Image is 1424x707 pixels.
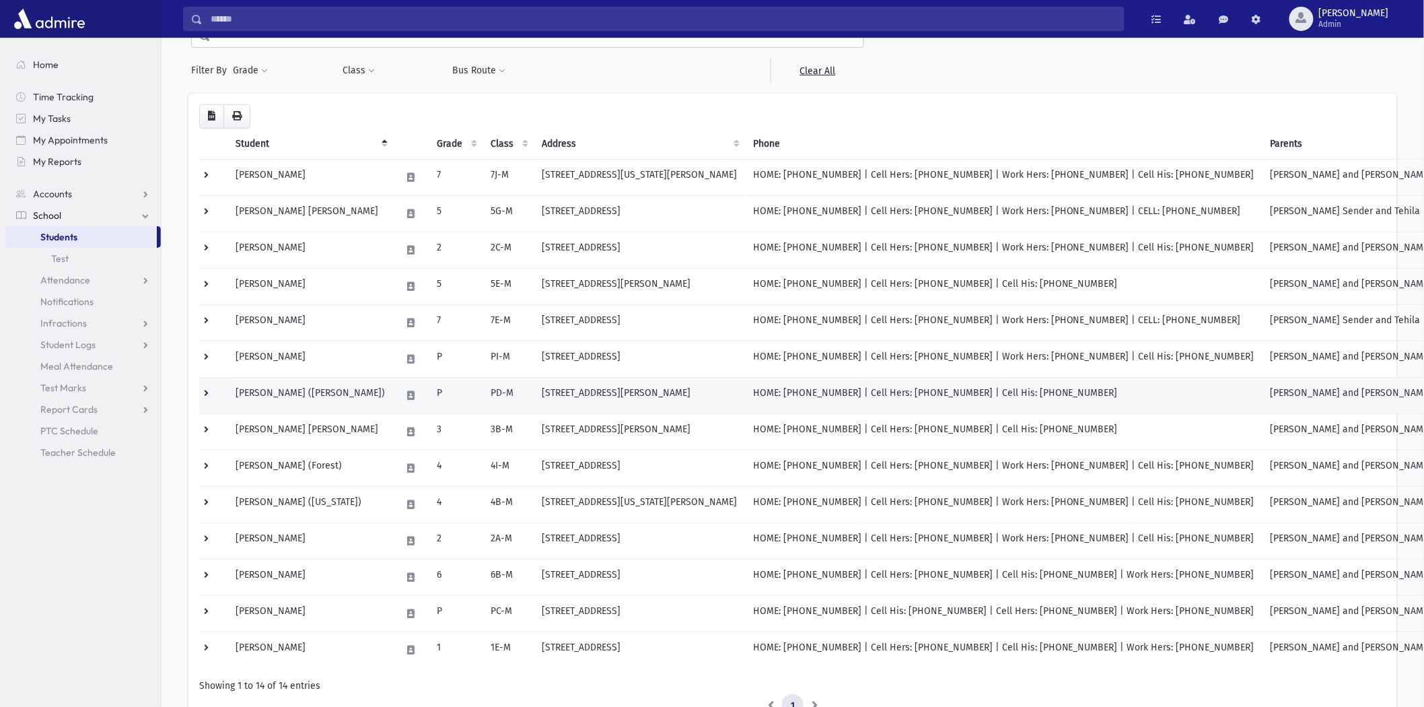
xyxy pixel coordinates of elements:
td: P [429,341,483,377]
td: 1 [429,632,483,668]
a: School [5,205,161,226]
span: My Reports [33,156,81,168]
th: Class: activate to sort column ascending [483,129,534,160]
td: 7E-M [483,304,534,341]
button: Bus Route [452,59,507,83]
td: 2C-M [483,232,534,268]
td: [STREET_ADDRESS] [534,450,745,486]
td: [PERSON_NAME] [PERSON_NAME] [227,195,393,232]
span: Teacher Schedule [40,446,116,459]
span: Infractions [40,317,87,329]
div: Showing 1 to 14 of 14 entries [199,679,1386,693]
td: 3B-M [483,413,534,450]
td: PC-M [483,595,534,632]
td: HOME: [PHONE_NUMBER] | Cell Hers: [PHONE_NUMBER] | Work Hers: [PHONE_NUMBER] | Cell His: [PHONE_N... [745,159,1262,195]
a: Meal Attendance [5,356,161,377]
span: My Tasks [33,112,71,125]
td: [PERSON_NAME] [227,595,393,632]
td: [PERSON_NAME] [PERSON_NAME] [227,413,393,450]
a: Teacher Schedule [5,442,161,463]
button: Print [223,104,250,129]
span: Accounts [33,188,72,200]
td: 7 [429,159,483,195]
td: PI-M [483,341,534,377]
td: HOME: [PHONE_NUMBER] | Cell Hers: [PHONE_NUMBER] | Cell His: [PHONE_NUMBER] | Work Hers: [PHONE_N... [745,632,1262,668]
td: 6 [429,559,483,595]
span: My Appointments [33,134,108,146]
td: HOME: [PHONE_NUMBER] | Cell Hers: [PHONE_NUMBER] | Work Hers: [PHONE_NUMBER] | Cell His: [PHONE_N... [745,486,1262,523]
td: 7J-M [483,159,534,195]
td: 4 [429,450,483,486]
a: Test [5,248,161,269]
td: [STREET_ADDRESS] [534,523,745,559]
td: 1E-M [483,632,534,668]
a: Home [5,54,161,75]
td: 4I-M [483,450,534,486]
td: [PERSON_NAME] [227,159,393,195]
td: HOME: [PHONE_NUMBER] | Cell Hers: [PHONE_NUMBER] | Cell His: [PHONE_NUMBER] [745,268,1262,304]
span: Filter By [191,63,232,77]
a: Report Cards [5,399,161,420]
td: [STREET_ADDRESS] [534,595,745,632]
td: [PERSON_NAME] ([US_STATE]) [227,486,393,523]
th: Address: activate to sort column ascending [534,129,745,160]
td: 2 [429,232,483,268]
td: [PERSON_NAME] ([PERSON_NAME]) [227,377,393,413]
td: [STREET_ADDRESS] [534,195,745,232]
td: HOME: [PHONE_NUMBER] | Cell Hers: [PHONE_NUMBER] | Work Hers: [PHONE_NUMBER] | Cell His: [PHONE_N... [745,232,1262,268]
td: 2 [429,523,483,559]
span: Test Marks [40,382,86,394]
td: [STREET_ADDRESS][US_STATE][PERSON_NAME] [534,486,745,523]
td: HOME: [PHONE_NUMBER] | Cell His: [PHONE_NUMBER] | Cell Hers: [PHONE_NUMBER] | Work Hers: [PHONE_N... [745,595,1262,632]
td: PD-M [483,377,534,413]
td: P [429,377,483,413]
td: [STREET_ADDRESS] [534,341,745,377]
td: [STREET_ADDRESS][PERSON_NAME] [534,377,745,413]
td: [PERSON_NAME] [227,341,393,377]
th: Student: activate to sort column descending [227,129,393,160]
a: My Reports [5,151,161,172]
td: [PERSON_NAME] [227,523,393,559]
span: Report Cards [40,403,98,415]
td: [PERSON_NAME] [227,559,393,595]
img: AdmirePro [11,5,88,32]
td: 5 [429,268,483,304]
td: HOME: [PHONE_NUMBER] | Cell Hers: [PHONE_NUMBER] | Work Hers: [PHONE_NUMBER] | CELL: [PHONE_NUMBER] [745,195,1262,232]
td: HOME: [PHONE_NUMBER] | Cell Hers: [PHONE_NUMBER] | Cell His: [PHONE_NUMBER] | Work Hers: [PHONE_N... [745,559,1262,595]
button: Class [342,59,376,83]
td: [PERSON_NAME] [227,232,393,268]
td: 5 [429,195,483,232]
span: PTC Schedule [40,425,98,437]
a: Clear All [771,59,864,83]
span: Home [33,59,59,71]
span: School [33,209,61,222]
td: 4 [429,486,483,523]
span: Student Logs [40,339,96,351]
td: 4B-M [483,486,534,523]
td: [PERSON_NAME] [227,304,393,341]
a: Infractions [5,312,161,334]
td: [STREET_ADDRESS][US_STATE][PERSON_NAME] [534,159,745,195]
td: 5E-M [483,268,534,304]
td: 5G-M [483,195,534,232]
td: HOME: [PHONE_NUMBER] | Cell Hers: [PHONE_NUMBER] | Work Hers: [PHONE_NUMBER] | Cell His: [PHONE_N... [745,450,1262,486]
td: P [429,595,483,632]
button: CSV [199,104,224,129]
span: Admin [1319,19,1389,30]
a: PTC Schedule [5,420,161,442]
td: HOME: [PHONE_NUMBER] | Cell Hers: [PHONE_NUMBER] | Work Hers: [PHONE_NUMBER] | Cell His: [PHONE_N... [745,341,1262,377]
a: Accounts [5,183,161,205]
td: [PERSON_NAME] (Forest) [227,450,393,486]
span: Notifications [40,296,94,308]
td: [PERSON_NAME] [227,632,393,668]
a: Attendance [5,269,161,291]
a: Time Tracking [5,86,161,108]
td: [STREET_ADDRESS] [534,232,745,268]
td: HOME: [PHONE_NUMBER] | Cell Hers: [PHONE_NUMBER] | Cell His: [PHONE_NUMBER] [745,413,1262,450]
th: Phone [745,129,1262,160]
span: Attendance [40,274,90,286]
td: [STREET_ADDRESS] [534,559,745,595]
td: [STREET_ADDRESS] [534,632,745,668]
a: Notifications [5,291,161,312]
a: Students [5,226,157,248]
